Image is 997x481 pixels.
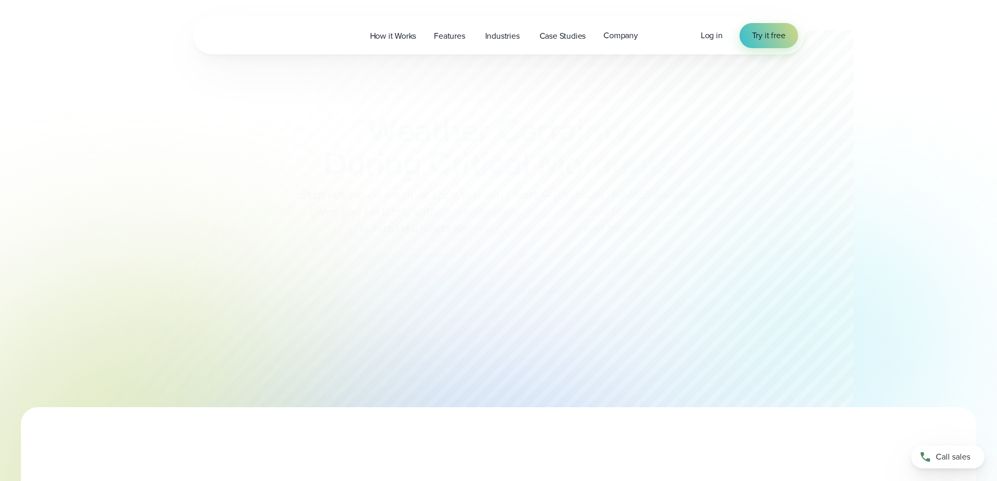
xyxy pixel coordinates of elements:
[701,29,723,41] span: Log in
[540,30,586,42] span: Case Studies
[434,30,465,42] span: Features
[361,25,425,47] a: How it Works
[936,451,970,463] span: Call sales
[911,445,984,468] a: Call sales
[740,23,798,48] a: Try it free
[370,30,417,42] span: How it Works
[701,29,723,42] a: Log in
[531,25,595,47] a: Case Studies
[752,29,786,42] span: Try it free
[485,30,520,42] span: Industries
[603,29,638,42] span: Company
